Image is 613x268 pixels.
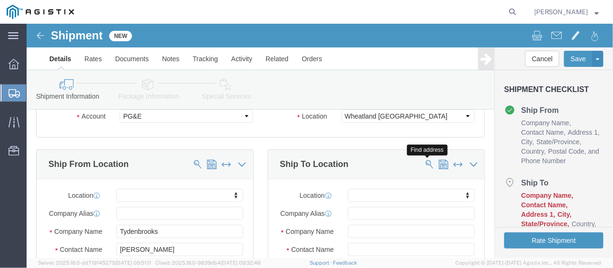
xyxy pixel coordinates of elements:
[534,6,600,18] button: [PERSON_NAME]
[155,260,261,266] span: Client: 2025.18.0-9839db4
[7,5,74,19] img: logo
[310,260,333,266] a: Support
[115,260,151,266] span: [DATE] 09:51:11
[221,260,261,266] span: [DATE] 09:32:48
[333,260,358,266] a: Feedback
[27,24,613,258] iframe: FS Legacy Container
[455,259,602,267] span: Copyright © [DATE]-[DATE] Agistix Inc., All Rights Reserved
[38,260,151,266] span: Server: 2025.18.0-dd719145275
[534,7,588,17] span: Brenda Williams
